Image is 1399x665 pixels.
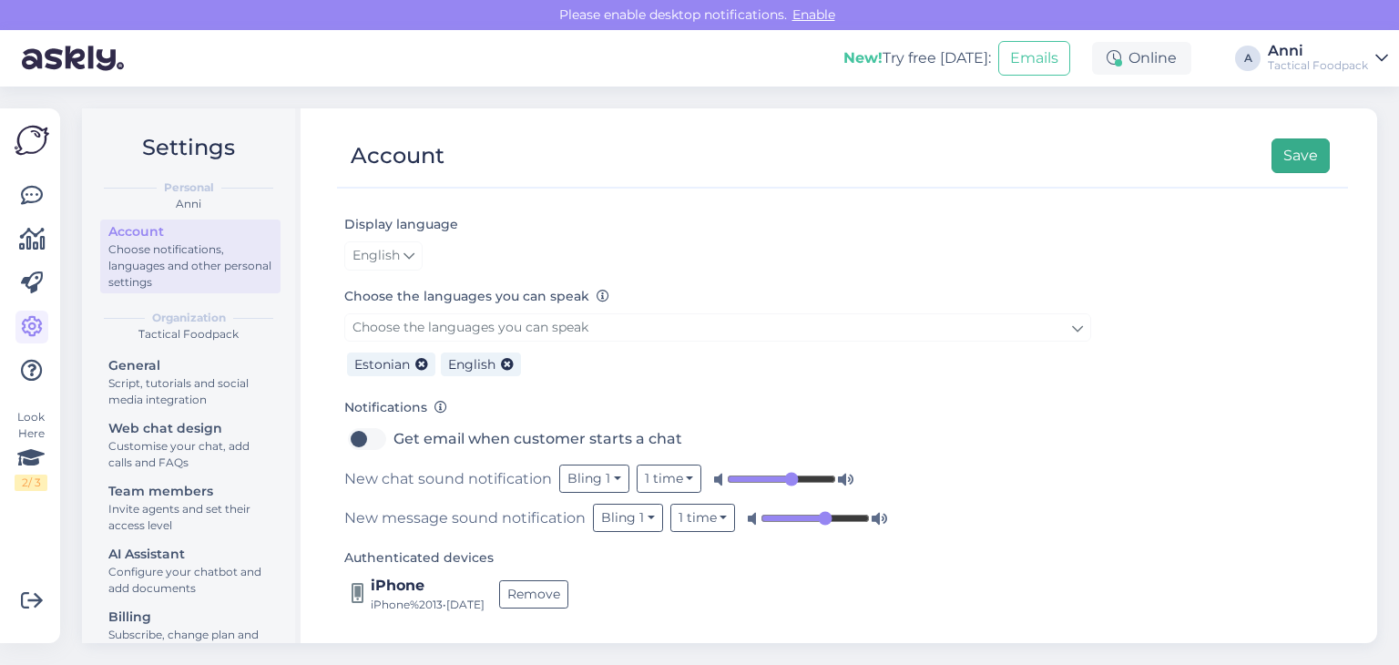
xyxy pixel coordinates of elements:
[344,465,1091,493] div: New chat sound notification
[164,179,214,196] b: Personal
[97,130,281,165] h2: Settings
[108,564,272,597] div: Configure your chatbot and add documents
[344,548,494,568] label: Authenticated devices
[559,465,629,493] button: Bling 1
[344,215,458,234] label: Display language
[354,356,410,373] span: Estonian
[1235,46,1261,71] div: A
[108,356,272,375] div: General
[499,580,568,609] button: Remove
[108,501,272,534] div: Invite agents and set their access level
[393,425,682,454] label: Get email when customer starts a chat
[15,475,47,491] div: 2 / 3
[843,47,991,69] div: Try free [DATE]:
[108,241,272,291] div: Choose notifications, languages and other personal settings
[998,41,1070,76] button: Emails
[593,504,663,532] button: Bling 1
[344,313,1091,342] a: Choose the languages you can speak
[108,419,272,438] div: Web chat design
[371,597,485,613] div: iPhone%2013 • [DATE]
[448,356,495,373] span: English
[100,605,281,662] a: BillingSubscribe, change plan and see invoices
[351,138,444,173] div: Account
[152,310,226,326] b: Organization
[108,438,272,471] div: Customise your chat, add calls and FAQs
[108,608,272,627] div: Billing
[15,409,47,491] div: Look Here
[637,465,702,493] button: 1 time
[108,545,272,564] div: AI Assistant
[15,123,49,158] img: Askly Logo
[100,220,281,293] a: AccountChoose notifications, languages and other personal settings
[344,241,423,271] a: English
[108,375,272,408] div: Script, tutorials and social media integration
[787,6,841,23] span: Enable
[843,49,883,66] b: New!
[344,398,447,417] label: Notifications
[371,575,485,597] div: iPhone
[100,353,281,411] a: GeneralScript, tutorials and social media integration
[108,222,272,241] div: Account
[1268,44,1368,58] div: Anni
[670,504,736,532] button: 1 time
[352,319,588,335] span: Choose the languages you can speak
[108,482,272,501] div: Team members
[1271,138,1330,173] button: Save
[344,504,1091,532] div: New message sound notification
[344,287,609,306] label: Choose the languages you can speak
[1268,58,1368,73] div: Tactical Foodpack
[100,479,281,537] a: Team membersInvite agents and set their access level
[1092,42,1191,75] div: Online
[100,542,281,599] a: AI AssistantConfigure your chatbot and add documents
[100,416,281,474] a: Web chat designCustomise your chat, add calls and FAQs
[352,246,400,266] span: English
[1268,44,1388,73] a: AnniTactical Foodpack
[108,627,272,660] div: Subscribe, change plan and see invoices
[97,196,281,212] div: Anni
[97,326,281,343] div: Tactical Foodpack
